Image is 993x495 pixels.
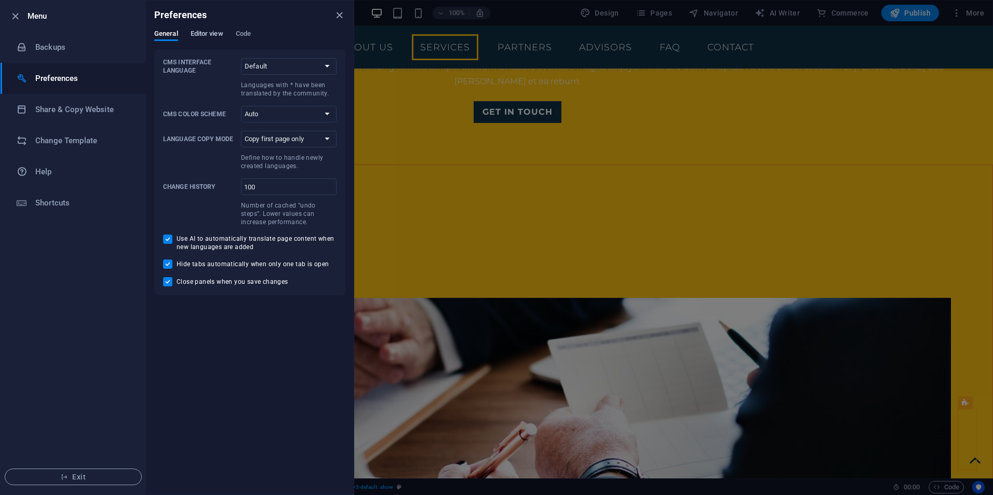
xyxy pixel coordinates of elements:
button: close [333,9,345,21]
button: Exit [5,469,142,485]
a: Help [1,156,146,187]
h6: Shortcuts [35,197,131,209]
span: Exit [14,473,133,481]
span: Close panels when you save changes [177,278,288,286]
h6: Help [35,166,131,178]
h6: Preferences [35,72,131,85]
h6: Preferences [154,9,207,21]
span: Hide tabs automatically when only one tab is open [177,260,329,268]
input: Change historyNumber of cached “undo steps”. Lower values can increase performance. [241,178,337,195]
select: CMS Interface LanguageLanguages with * have been translated by the community. [241,58,337,75]
h6: Share & Copy Website [35,103,131,116]
p: Number of cached “undo steps”. Lower values can increase performance. [241,201,337,226]
span: Code [236,27,251,42]
p: Languages with * have been translated by the community. [241,81,337,98]
h6: Menu [28,10,138,22]
p: Language Copy Mode [163,135,237,143]
p: Change history [163,183,237,191]
span: General [154,27,178,42]
select: Language Copy ModeDefine how to handle newly created languages. [241,131,337,147]
span: Use AI to automatically translate page content when new languages are added [177,235,337,251]
div: Preferences [154,30,345,49]
p: CMS Interface Language [163,58,237,75]
span: Editor view [191,27,223,42]
h6: Backups [35,41,131,53]
p: CMS Color Scheme [163,110,237,118]
p: Define how to handle newly created languages. [241,154,337,170]
select: CMS Color Scheme [241,106,337,122]
h6: Change Template [35,134,131,147]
